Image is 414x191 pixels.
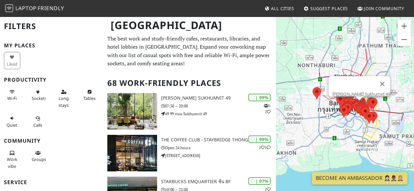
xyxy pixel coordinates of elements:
span: Group tables [32,156,46,162]
div: | 97% [248,177,271,185]
h2: Filters [4,16,99,36]
button: Close [374,76,390,92]
p: 07:30 – 20:00 [161,103,276,109]
button: Quiet [4,113,20,130]
p: 1 1 [264,103,271,115]
a: Become an Ambassador 🤵🏻‍♀️🤵🏾‍♂️🤵🏼‍♀️ [312,172,407,184]
p: Open 24 hours [161,145,276,151]
h3: My Places [4,42,99,49]
h1: [GEOGRAPHIC_DATA] [105,16,275,34]
h3: Starbucks EmQuartier ชั้น BF [161,179,276,184]
span: Laptop [15,5,37,12]
a: Join Community [355,3,407,14]
button: Long stays [56,87,72,110]
button: Calls [30,113,46,130]
h3: [PERSON_NAME] Sukhumvit 49 [161,95,276,101]
p: The best work and study-friendly cafes, restaurants, libraries, and hotel lobbies in [GEOGRAPHIC_... [107,35,272,68]
button: Sockets [30,87,46,104]
span: Stable Wi-Fi [7,95,17,101]
button: Wi-Fi [4,87,20,104]
span: Join Community [364,6,404,11]
img: LaptopFriendly [5,4,13,12]
button: Zoom in [398,20,411,33]
a: Suggest Places [301,3,351,14]
a: THE COFFEE CLUB - Staybridge Thonglor | 99% 11 THE COFFEE CLUB - Staybridge Thonglor Open 24 hour... [103,135,276,171]
p: [STREET_ADDRESS] [161,152,276,159]
span: Video/audio calls [33,122,42,128]
span: Power sockets [32,95,47,101]
span: Work-friendly tables [83,95,96,101]
h3: THE COFFEE CLUB - Staybridge Thonglor [161,137,276,143]
h3: Community [4,138,99,144]
span: All Cities [271,6,294,11]
p: 49 99 ถนน Sukhumvit 49 [161,111,276,117]
p: 1 1 [259,144,271,151]
span: Suggest Places [310,6,348,11]
img: THE COFFEE CLUB - Staybridge Thonglor [107,135,157,171]
button: Tables [81,87,98,104]
a: [PERSON_NAME] Sukhumvit 49 [333,92,390,97]
a: LaptopFriendly LaptopFriendly [5,3,64,14]
button: Groups [30,148,46,165]
div: | 99% [248,94,271,101]
span: People working [7,156,17,169]
h2: 68 Work-Friendly Places [107,73,272,93]
h3: Productivity [4,77,99,83]
button: Work vibe [4,148,20,171]
span: Friendly [38,5,64,12]
h3: Service [4,179,99,185]
a: Kay’s Sukhumvit 49 | 99% 11 [PERSON_NAME] Sukhumvit 49 07:30 – 20:00 49 99 ถนน Sukhumvit 49 [103,93,276,130]
div: | 99% [248,135,271,143]
span: Quiet [7,122,17,128]
button: Zoom out [398,33,411,46]
img: Kay’s Sukhumvit 49 [107,93,157,130]
a: All Cities [262,3,297,14]
span: Long stays [59,95,69,108]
